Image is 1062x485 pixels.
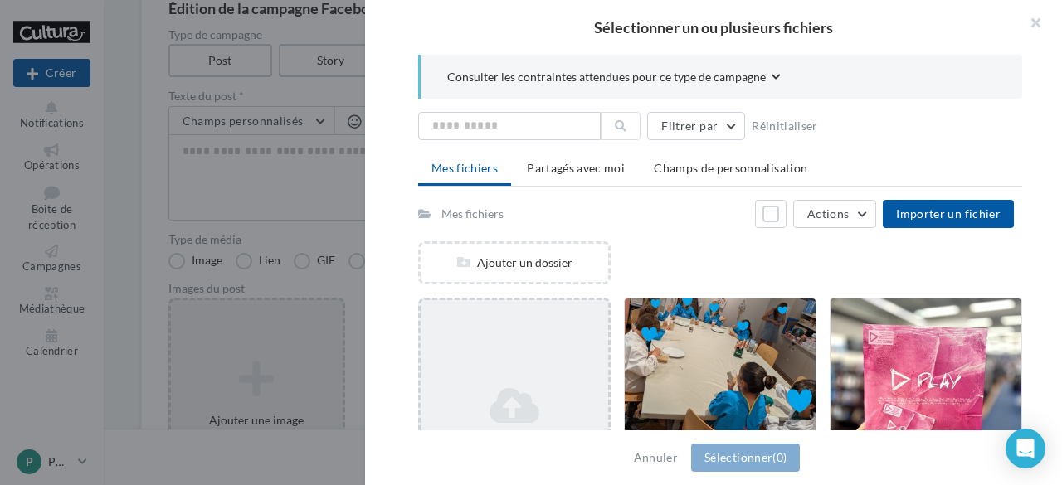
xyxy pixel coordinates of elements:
[807,206,849,221] span: Actions
[627,448,684,468] button: Annuler
[654,161,807,175] span: Champs de personnalisation
[441,206,504,222] div: Mes fichiers
[431,161,498,175] span: Mes fichiers
[772,450,787,464] span: (0)
[883,200,1014,228] button: Importer un fichier
[793,200,876,228] button: Actions
[1006,429,1045,468] div: Open Intercom Messenger
[647,112,745,140] button: Filtrer par
[392,20,1035,35] h2: Sélectionner un ou plusieurs fichiers
[527,161,625,175] span: Partagés avec moi
[691,444,800,472] button: Sélectionner(0)
[745,116,825,136] button: Réinitialiser
[447,68,781,89] button: Consulter les contraintes attendues pour ce type de campagne
[896,206,1001,221] span: Importer un fichier
[447,69,766,85] span: Consulter les contraintes attendues pour ce type de campagne
[421,255,608,271] div: Ajouter un dossier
